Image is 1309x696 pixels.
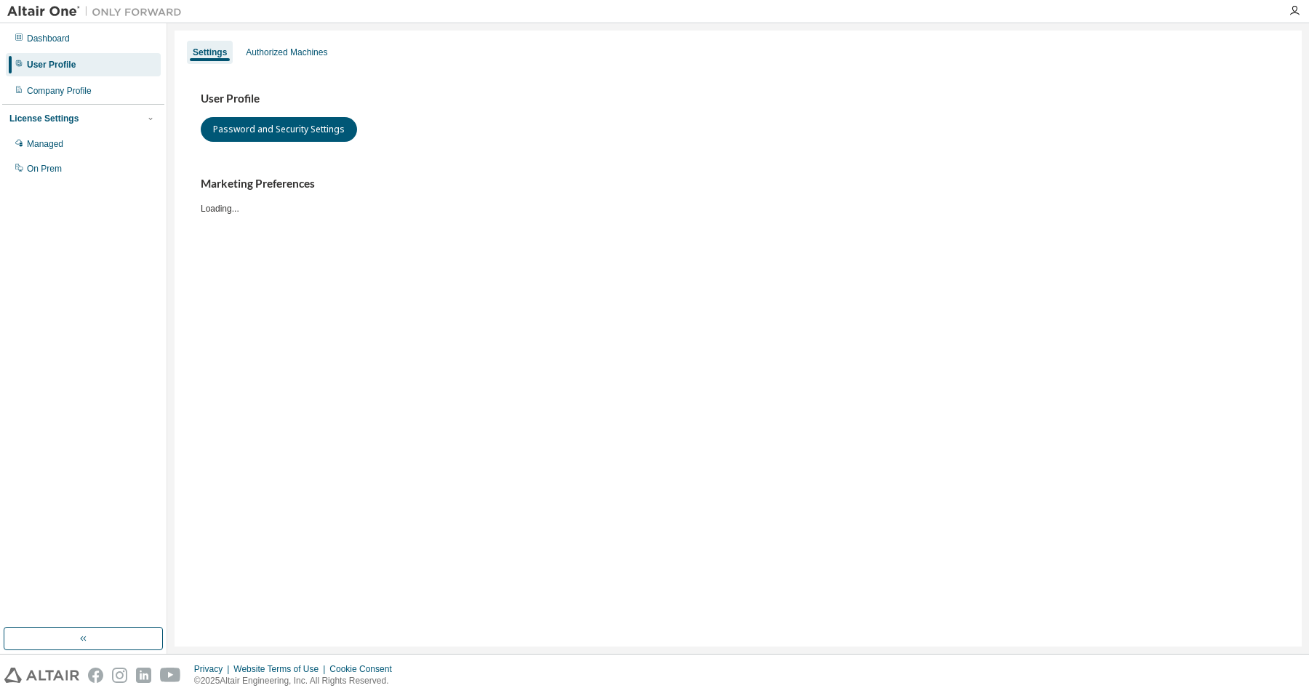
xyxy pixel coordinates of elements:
img: instagram.svg [112,668,127,683]
div: Loading... [201,177,1276,214]
img: Altair One [7,4,189,19]
h3: Marketing Preferences [201,177,1276,191]
div: Company Profile [27,85,92,97]
div: License Settings [9,113,79,124]
div: Authorized Machines [246,47,327,58]
button: Password and Security Settings [201,117,357,142]
div: Settings [193,47,227,58]
div: Website Terms of Use [233,663,329,675]
div: Privacy [194,663,233,675]
div: Managed [27,138,63,150]
div: Cookie Consent [329,663,400,675]
img: youtube.svg [160,668,181,683]
img: facebook.svg [88,668,103,683]
h3: User Profile [201,92,1276,106]
div: Dashboard [27,33,70,44]
img: altair_logo.svg [4,668,79,683]
div: User Profile [27,59,76,71]
div: On Prem [27,163,62,175]
p: © 2025 Altair Engineering, Inc. All Rights Reserved. [194,675,401,687]
img: linkedin.svg [136,668,151,683]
